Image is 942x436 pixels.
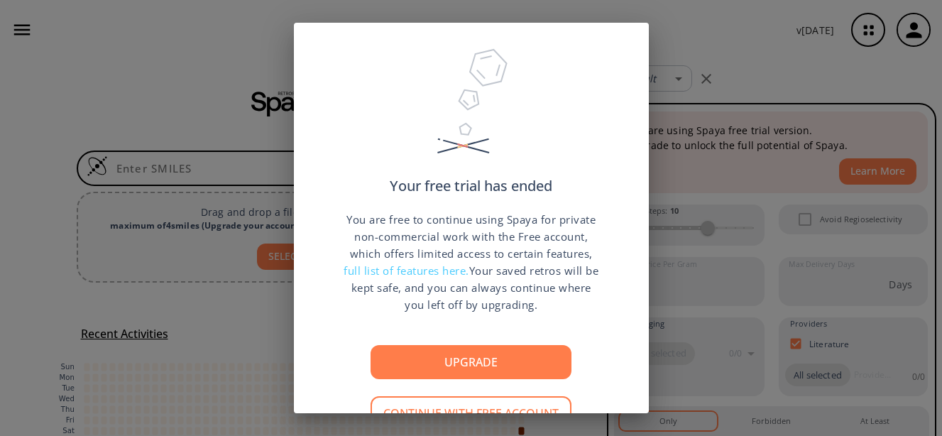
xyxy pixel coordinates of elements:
button: Continue with free account [371,396,571,430]
button: Upgrade [371,345,571,379]
p: Your free trial has ended [390,179,552,193]
p: You are free to continue using Spaya for private non-commercial work with the Free account, which... [344,211,599,313]
span: full list of features here. [344,263,469,278]
img: Trial Ended [431,44,512,179]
